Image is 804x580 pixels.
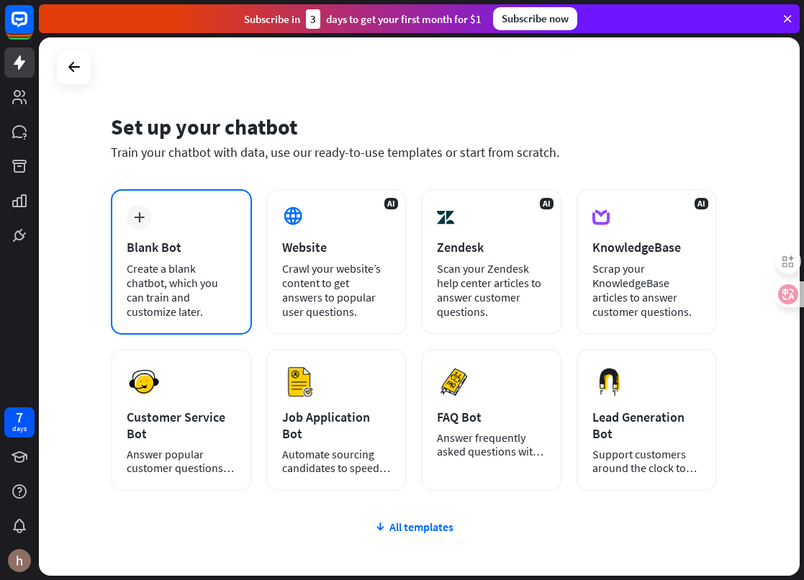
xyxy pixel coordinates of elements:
[282,261,392,319] div: Crawl your website’s content to get answers to popular user questions.
[592,409,702,442] div: Lead Generation Bot
[282,409,392,442] div: Job Application Bot
[540,198,554,209] span: AI
[592,239,702,255] div: KnowledgeBase
[437,261,546,319] div: Scan your Zendesk help center articles to answer customer questions.
[592,261,702,319] div: Scrap your KnowledgeBase articles to answer customer questions.
[127,448,236,475] div: Answer popular customer questions 24/7.
[282,448,392,475] div: Automate sourcing candidates to speed up your hiring process.
[12,424,27,434] div: days
[16,411,23,424] div: 7
[695,198,708,209] span: AI
[127,239,236,255] div: Blank Bot
[437,409,546,425] div: FAQ Bot
[127,261,236,319] div: Create a blank chatbot, which you can train and customize later.
[384,198,398,209] span: AI
[134,212,145,222] i: plus
[437,239,546,255] div: Zendesk
[306,9,320,29] div: 3
[244,9,482,29] div: Subscribe in days to get your first month for $1
[437,431,546,458] div: Answer frequently asked questions with a chatbot and save your time.
[592,448,702,475] div: Support customers around the clock to boost sales.
[282,239,392,255] div: Website
[111,113,717,140] div: Set up your chatbot
[111,144,717,160] div: Train your chatbot with data, use our ready-to-use templates or start from scratch.
[12,6,55,49] button: Open LiveChat chat widget
[493,7,577,30] div: Subscribe now
[111,520,717,534] div: All templates
[4,407,35,438] a: 7 days
[127,409,236,442] div: Customer Service Bot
